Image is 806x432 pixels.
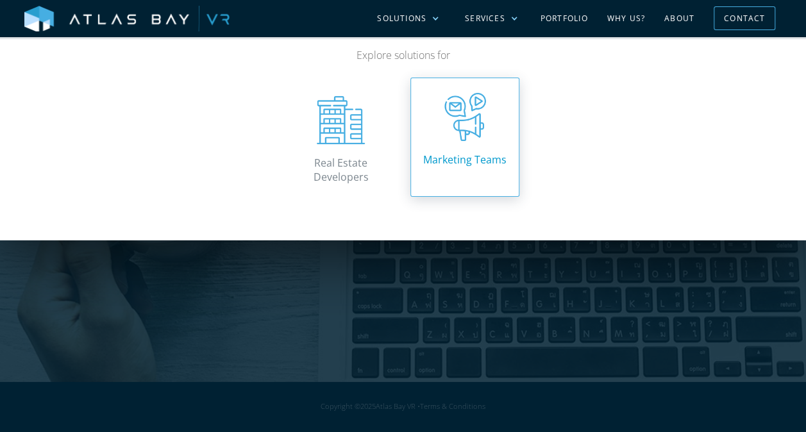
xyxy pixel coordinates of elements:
[465,13,505,24] div: Services
[26,46,780,65] p: Explore solutions for
[410,78,519,197] a: Marketing Teams
[420,401,485,411] a: Terms & Conditions
[360,401,376,411] span: 2025
[724,8,765,28] div: Contact
[714,6,775,30] a: Contact
[287,81,396,200] a: Real Estate Developers
[24,6,230,33] img: Atlas Bay VR Logo
[419,153,511,167] div: Marketing Teams
[377,13,426,24] div: Solutions
[295,156,387,185] div: Real Estate Developers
